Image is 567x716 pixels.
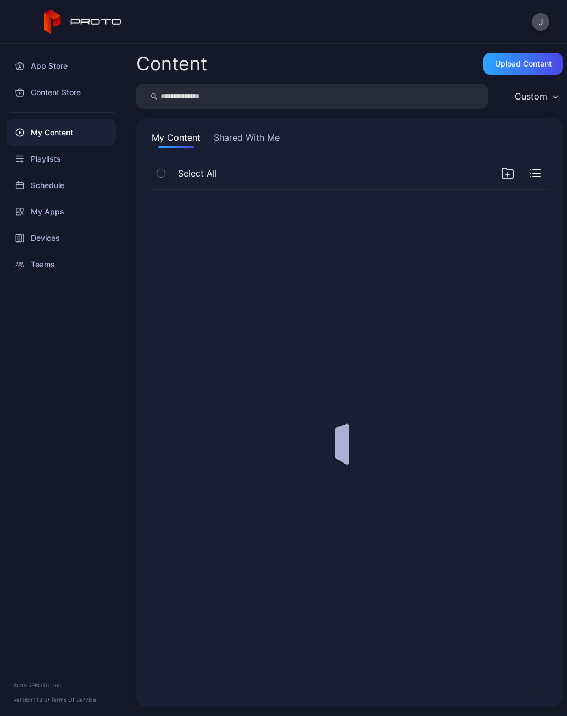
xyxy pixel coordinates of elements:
a: Teams [7,251,116,278]
div: Content [136,54,207,73]
button: Upload Content [483,53,563,75]
a: Terms Of Service [51,696,96,703]
a: Devices [7,225,116,251]
button: Custom [509,84,563,109]
button: My Content [149,131,203,148]
div: Custom [515,91,547,102]
span: Select All [178,167,217,180]
a: Content Store [7,79,116,106]
a: My Apps [7,199,116,225]
button: J [532,13,549,31]
div: © 2025 PROTO, Inc. [13,681,109,690]
span: Version 1.12.0 • [13,696,51,703]
button: Shared With Me [212,131,282,148]
a: My Content [7,119,116,146]
a: Schedule [7,172,116,199]
a: App Store [7,53,116,79]
div: Upload Content [495,59,552,68]
a: Playlists [7,146,116,172]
